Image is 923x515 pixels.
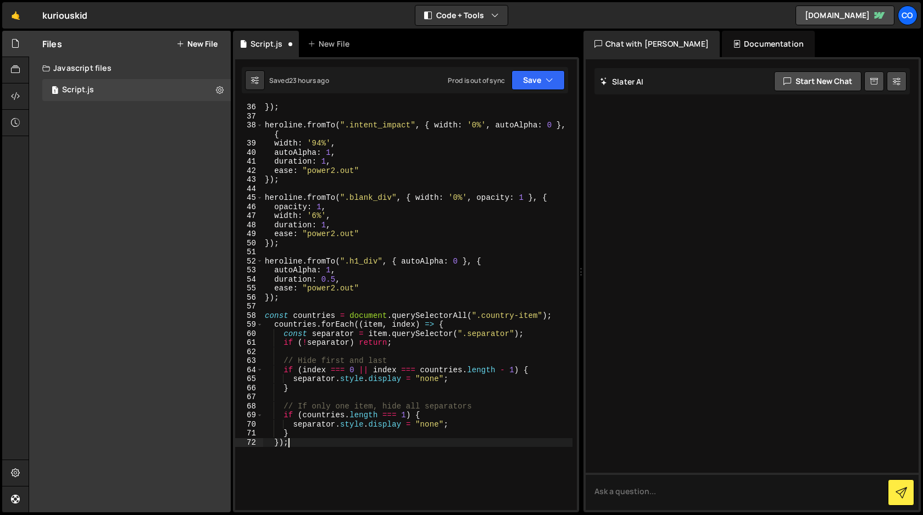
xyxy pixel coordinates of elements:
div: 50 [235,239,263,248]
div: Script.js [62,85,94,95]
div: Documentation [722,31,815,57]
div: 59 [235,320,263,329]
div: New File [308,38,354,49]
div: 56 [235,293,263,303]
div: 52 [235,257,263,266]
div: 69 [235,411,263,420]
div: 55 [235,284,263,293]
div: 68 [235,402,263,411]
div: 44 [235,184,263,194]
button: New File [176,40,218,48]
div: 53 [235,266,263,275]
h2: Slater AI [600,76,644,87]
div: 40 [235,148,263,158]
a: Co [898,5,918,25]
div: 41 [235,157,263,166]
div: 37 [235,112,263,121]
div: 60 [235,329,263,339]
div: Script.js [251,38,282,49]
div: 36 [235,103,263,112]
h2: Files [42,38,62,50]
div: 43 [235,175,263,184]
div: 49 [235,229,263,239]
div: 58 [235,311,263,321]
div: 65 [235,374,263,384]
div: Javascript files [29,57,231,79]
span: 1 [52,87,58,96]
div: 16633/45317.js [42,79,231,101]
div: 72 [235,438,263,447]
button: Start new chat [774,71,861,91]
div: 57 [235,302,263,311]
div: 62 [235,348,263,357]
div: 61 [235,338,263,348]
div: Prod is out of sync [448,76,505,85]
button: Code + Tools [415,5,508,25]
div: 47 [235,211,263,221]
div: 42 [235,166,263,176]
div: Chat with [PERSON_NAME] [583,31,720,57]
div: 51 [235,248,263,257]
a: [DOMAIN_NAME] [796,5,894,25]
div: 39 [235,139,263,148]
button: Save [511,70,565,90]
div: 54 [235,275,263,284]
div: 66 [235,384,263,393]
div: 70 [235,420,263,429]
div: 64 [235,366,263,375]
div: kuriouskid [42,9,88,22]
div: Saved [269,76,329,85]
a: 🤙 [2,2,29,29]
div: 48 [235,221,263,230]
div: 38 [235,121,263,139]
div: 46 [235,203,263,212]
div: 71 [235,429,263,438]
div: 67 [235,393,263,402]
div: 23 hours ago [289,76,329,85]
div: 45 [235,193,263,203]
div: 63 [235,356,263,366]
